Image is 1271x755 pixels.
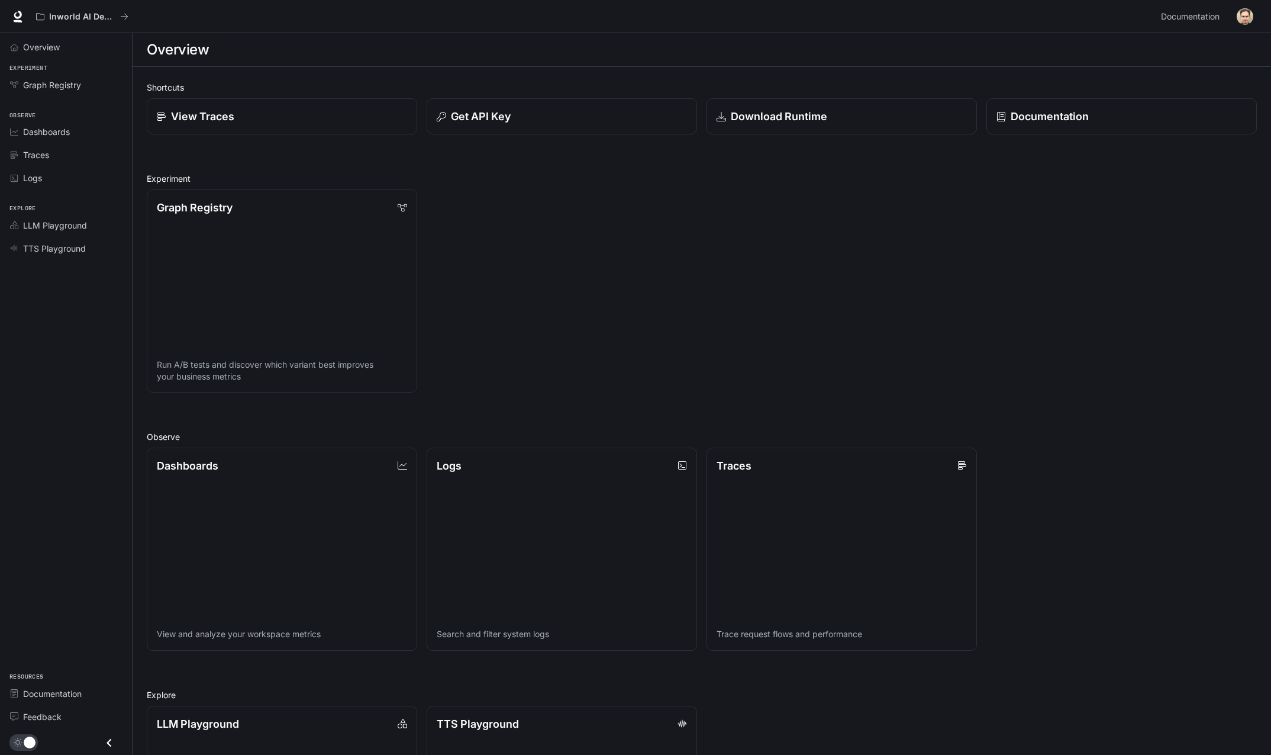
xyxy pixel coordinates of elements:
a: TTS Playground [5,238,127,259]
a: Download Runtime [707,98,977,134]
span: Traces [23,149,49,161]
p: Download Runtime [731,108,827,124]
p: Logs [437,458,462,474]
h2: Explore [147,689,1257,701]
span: Overview [23,41,60,53]
button: All workspaces [31,5,134,28]
a: Documentation [1156,5,1228,28]
span: Dark mode toggle [24,735,36,748]
a: LLM Playground [5,215,127,236]
h2: Experiment [147,172,1257,185]
a: LogsSearch and filter system logs [427,448,697,651]
a: View Traces [147,98,417,134]
p: Search and filter system logs [437,628,687,640]
p: Traces [717,458,751,474]
p: Run A/B tests and discover which variant best improves your business metrics [157,359,407,383]
p: View and analyze your workspace metrics [157,628,407,640]
button: User avatar [1233,5,1257,28]
h2: Observe [147,430,1257,443]
h2: Shortcuts [147,81,1257,94]
span: LLM Playground [23,219,87,232]
a: Logs [5,168,127,188]
p: Documentation [1011,108,1089,124]
a: Graph Registry [5,75,127,95]
a: Traces [5,144,127,165]
span: Dashboards [23,126,70,138]
a: Graph RegistryRun A/B tests and discover which variant best improves your business metrics [147,189,417,393]
span: Documentation [23,687,82,700]
a: Feedback [5,706,127,727]
a: Overview [5,37,127,57]
a: DashboardsView and analyze your workspace metrics [147,448,417,651]
img: User avatar [1237,8,1253,25]
p: Dashboards [157,458,218,474]
span: TTS Playground [23,242,86,255]
p: Inworld AI Demos [49,12,115,22]
p: Get API Key [451,108,511,124]
h1: Overview [147,38,209,62]
p: LLM Playground [157,716,239,732]
a: TracesTrace request flows and performance [707,448,977,651]
a: Documentation [5,683,127,704]
p: Graph Registry [157,200,233,216]
button: Close drawer [96,731,122,755]
span: Logs [23,172,42,184]
button: Get API Key [427,98,697,134]
p: TTS Playground [437,716,519,732]
a: Documentation [986,98,1257,134]
p: View Traces [171,108,234,124]
a: Dashboards [5,121,127,142]
span: Feedback [23,711,62,723]
span: Graph Registry [23,79,81,91]
span: Documentation [1161,9,1220,24]
p: Trace request flows and performance [717,628,967,640]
